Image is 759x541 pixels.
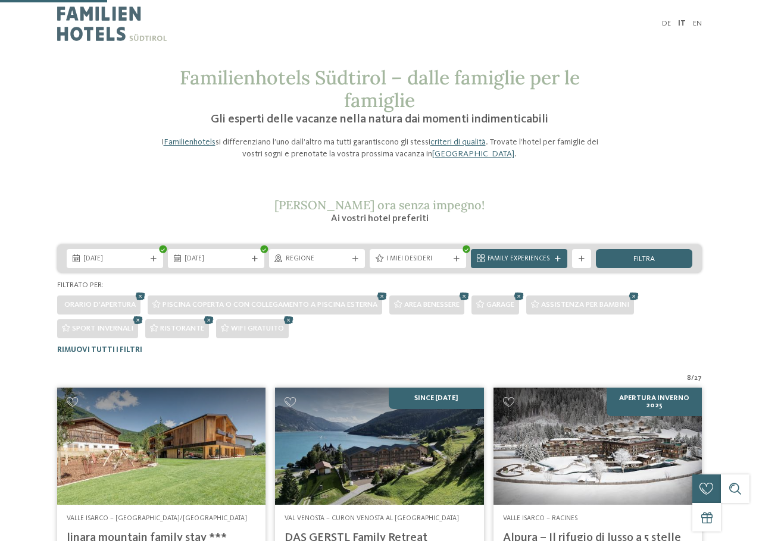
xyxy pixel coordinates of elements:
span: filtra [633,256,655,263]
span: Sport invernali [72,325,133,332]
span: Orario d'apertura [64,301,136,309]
span: 8 [687,374,691,383]
span: Area benessere [404,301,460,309]
p: I si differenziano l’uno dall’altro ma tutti garantiscono gli stessi . Trovate l’hotel per famigl... [154,136,606,160]
span: [DATE] [185,254,248,264]
span: [DATE] [83,254,146,264]
span: Regione [286,254,349,264]
span: Assistenza per bambini [541,301,629,309]
span: 27 [694,374,702,383]
span: Ai vostri hotel preferiti [331,214,429,224]
span: Val Venosta – Curon Venosta al [GEOGRAPHIC_DATA] [285,515,459,522]
span: [PERSON_NAME] ora senza impegno! [274,197,485,212]
span: I miei desideri [386,254,449,264]
a: Familienhotels [164,138,215,146]
span: Valle Isarco – [GEOGRAPHIC_DATA]/[GEOGRAPHIC_DATA] [67,515,247,522]
span: Familienhotels Südtirol – dalle famiglie per le famiglie [180,65,580,112]
a: EN [693,20,702,27]
a: DE [662,20,671,27]
span: Filtrato per: [57,281,104,289]
a: criteri di qualità [430,138,486,146]
img: Cercate un hotel per famiglie? Qui troverete solo i migliori! [493,388,702,505]
span: WiFi gratuito [231,325,284,332]
img: Cercate un hotel per famiglie? Qui troverete solo i migliori! [275,388,483,505]
img: Cercate un hotel per famiglie? Qui troverete solo i migliori! [57,388,266,505]
span: / [691,374,694,383]
span: Family Experiences [488,254,551,264]
span: Ristorante [160,325,204,332]
a: IT [678,20,686,27]
span: Garage [486,301,514,309]
span: Valle Isarco – Racines [503,515,577,522]
span: Piscina coperta o con collegamento a piscina esterna [163,301,377,309]
span: Rimuovi tutti i filtri [57,346,142,354]
a: [GEOGRAPHIC_DATA] [432,150,514,158]
span: Gli esperti delle vacanze nella natura dai momenti indimenticabili [211,114,548,125]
